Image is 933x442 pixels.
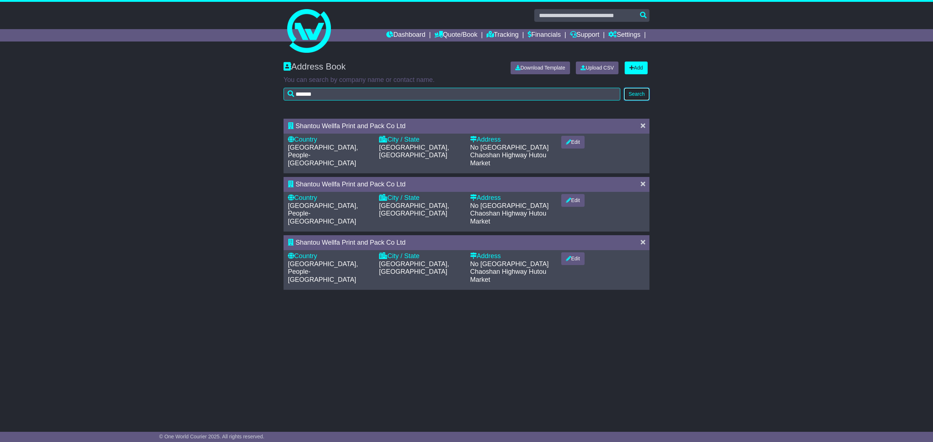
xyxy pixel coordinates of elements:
[379,202,449,217] span: [GEOGRAPHIC_DATA], [GEOGRAPHIC_DATA]
[296,239,406,246] span: Shantou Wellfa Print and Pack Co Ltd
[296,181,406,188] span: Shantou Wellfa Print and Pack Co Ltd
[561,252,585,265] button: Edit
[379,136,463,144] div: City / State
[470,144,549,151] span: No [GEOGRAPHIC_DATA]
[470,136,554,144] div: Address
[284,76,649,84] p: You can search by company name or contact name.
[379,144,449,159] span: [GEOGRAPHIC_DATA], [GEOGRAPHIC_DATA]
[561,136,585,149] button: Edit
[470,202,549,209] span: No [GEOGRAPHIC_DATA]
[576,62,618,74] a: Upload CSV
[288,252,372,260] div: Country
[379,194,463,202] div: City / State
[511,62,570,74] a: Download Template
[288,194,372,202] div: Country
[487,29,519,42] a: Tracking
[470,268,546,283] span: Chaoshan Highway Hutou Market
[288,144,358,167] span: [GEOGRAPHIC_DATA], People-[GEOGRAPHIC_DATA]
[470,210,546,225] span: Chaoshan Highway Hutou Market
[288,260,358,283] span: [GEOGRAPHIC_DATA], People-[GEOGRAPHIC_DATA]
[570,29,600,42] a: Support
[288,136,372,144] div: Country
[379,260,449,276] span: [GEOGRAPHIC_DATA], [GEOGRAPHIC_DATA]
[434,29,477,42] a: Quote/Book
[625,62,648,74] a: Add
[470,151,546,167] span: Chaoshan Highway Hutou Market
[159,434,265,439] span: © One World Courier 2025. All rights reserved.
[528,29,561,42] a: Financials
[470,252,554,260] div: Address
[608,29,640,42] a: Settings
[280,62,505,74] div: Address Book
[379,252,463,260] div: City / State
[288,202,358,225] span: [GEOGRAPHIC_DATA], People-[GEOGRAPHIC_DATA]
[296,122,406,130] span: Shantou Wellfa Print and Pack Co Ltd
[470,194,554,202] div: Address
[470,260,549,268] span: No [GEOGRAPHIC_DATA]
[386,29,425,42] a: Dashboard
[561,194,585,207] button: Edit
[624,88,649,100] button: Search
